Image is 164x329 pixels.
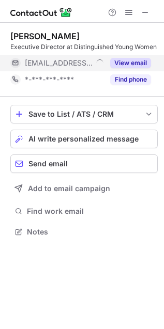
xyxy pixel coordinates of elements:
[25,58,93,68] span: [EMAIL_ADDRESS][DOMAIN_NAME]
[10,31,80,41] div: [PERSON_NAME]
[110,58,151,68] button: Reveal Button
[110,74,151,85] button: Reveal Button
[10,225,158,239] button: Notes
[28,110,140,118] div: Save to List / ATS / CRM
[28,135,139,143] span: AI write personalized message
[10,179,158,198] button: Add to email campaign
[10,204,158,218] button: Find work email
[28,184,110,193] span: Add to email campaign
[28,160,68,168] span: Send email
[27,227,154,237] span: Notes
[27,207,154,216] span: Find work email
[10,42,158,52] div: Executive Director at Distinguished Young Women
[10,130,158,148] button: AI write personalized message
[10,6,72,19] img: ContactOut v5.3.10
[10,154,158,173] button: Send email
[10,105,158,123] button: save-profile-one-click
